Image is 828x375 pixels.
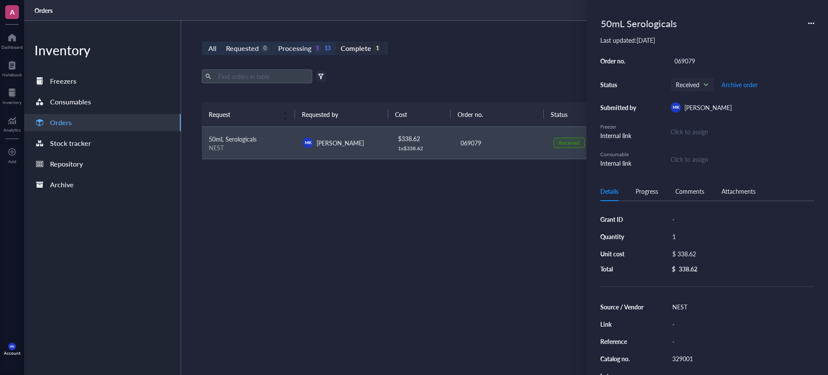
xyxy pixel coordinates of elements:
div: Status [600,81,639,88]
div: Internal link [600,158,639,168]
th: Requested by [295,102,388,126]
div: Notebook [2,72,22,77]
span: [PERSON_NAME] [317,139,364,147]
div: Link [600,320,644,328]
td: 069079 [453,127,547,159]
div: Order no. [600,57,639,65]
div: - [668,318,814,330]
div: Unit cost [600,250,644,258]
div: 1 [314,45,321,52]
a: Orders [34,6,54,14]
div: Requested [226,42,259,54]
div: Freezer [600,123,639,131]
div: Archive [50,179,74,191]
div: - [668,213,814,225]
div: 069079 [671,55,814,67]
span: Archive order [721,81,758,88]
span: Received [676,81,707,88]
div: Consumables [50,96,91,108]
th: Status [544,102,606,126]
th: Request [202,102,295,126]
div: 338.62 [679,265,697,273]
div: 1 [668,230,814,243]
a: Consumables [24,93,181,110]
span: [PERSON_NAME] [684,103,732,112]
a: Inventory [3,86,22,105]
div: Inventory [3,100,22,105]
a: Notebook [2,58,22,77]
div: Complete [341,42,371,54]
div: 1 x $ 338.62 [398,145,446,152]
div: Grant ID [600,215,644,223]
div: Catalog no. [600,355,644,362]
a: Freezers [24,72,181,90]
div: Total [600,265,644,273]
th: Order no. [451,102,544,126]
a: Dashboard [1,31,23,50]
span: MK [305,139,311,145]
div: $ [672,265,675,273]
div: $ 338.62 [398,134,446,143]
span: MK [672,104,679,110]
div: Source / Vendor [600,303,644,311]
div: Inventory [24,41,181,59]
span: Request [209,110,278,119]
a: Analytics [3,113,21,132]
div: Analytics [3,127,21,132]
span: 50mL Serologicals [209,135,257,143]
div: Reference [600,337,644,345]
a: Stock tracker [24,135,181,152]
div: Processing [278,42,311,54]
div: Progress [636,186,658,196]
div: Submitted by [600,104,639,111]
span: MK [10,345,14,348]
a: Orders [24,114,181,131]
div: Consumable [600,151,639,158]
div: Attachments [721,186,756,196]
a: Archive [24,176,181,193]
div: Account [4,350,21,356]
div: Received [559,139,580,146]
div: 13 [324,45,331,52]
div: 0 [261,45,269,52]
div: Click to assign [671,127,814,136]
div: Internal link [600,131,639,140]
div: segmented control [202,41,388,55]
div: 069079 [461,138,540,148]
div: 50mL Serologicals [597,14,681,33]
div: Dashboard [1,44,23,50]
div: $ 338.62 [668,248,811,260]
div: Freezers [50,75,76,87]
div: 329001 [668,353,814,365]
div: Details [600,186,618,196]
span: A [10,6,15,17]
div: Repository [50,158,83,170]
div: Orders [50,117,72,129]
a: Repository [24,155,181,173]
input: Find orders in table [215,70,309,83]
div: Add [8,159,16,164]
div: NEST [209,144,289,151]
div: Comments [675,186,704,196]
div: Click to assign [671,154,814,164]
button: Archive order [721,78,758,91]
div: Quantity [600,233,644,240]
div: All [208,42,216,54]
div: Last updated: [DATE] [600,36,814,44]
div: 1 [374,45,381,52]
div: NEST [668,301,814,313]
div: Stock tracker [50,137,91,149]
th: Cost [388,102,450,126]
div: - [668,335,814,347]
